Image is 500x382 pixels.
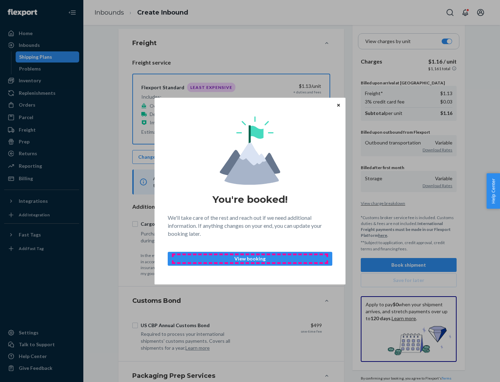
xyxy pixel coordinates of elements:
p: View booking [174,255,326,262]
button: View booking [168,252,332,266]
p: We'll take care of the rest and reach out if we need additional information. If anything changes ... [168,214,332,238]
img: svg+xml,%3Csvg%20viewBox%3D%220%200%20174%20197%22%20fill%3D%22none%22%20xmlns%3D%22http%3A%2F%2F... [220,116,280,185]
h1: You're booked! [212,193,287,206]
button: Close [335,101,342,109]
